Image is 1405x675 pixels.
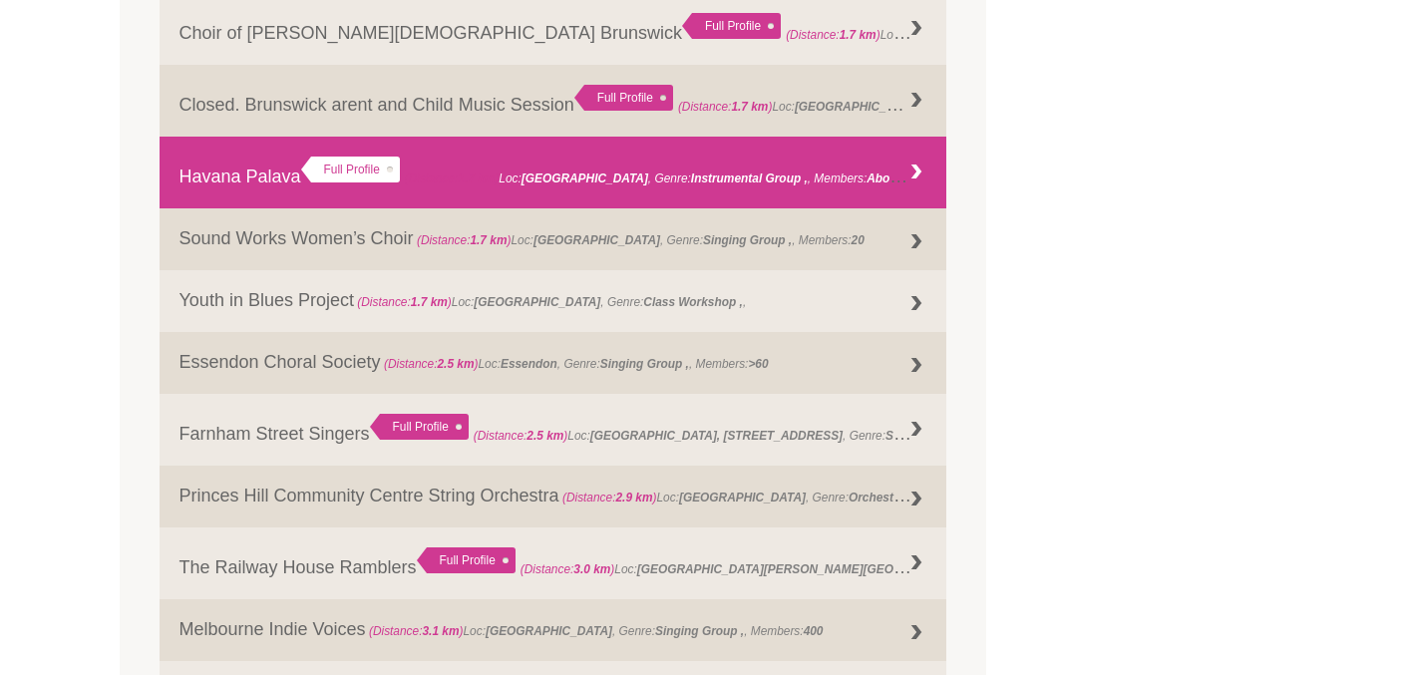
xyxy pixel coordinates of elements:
strong: [GEOGRAPHIC_DATA] [795,95,921,115]
span: (Distance: ) [405,171,500,185]
strong: >60 [748,357,768,371]
span: (Distance: ) [369,624,464,638]
strong: [GEOGRAPHIC_DATA] [679,491,806,505]
strong: 1.7 km [731,100,768,114]
span: (Distance: ) [678,100,773,114]
strong: 3.1 km [422,624,459,638]
strong: [GEOGRAPHIC_DATA], [STREET_ADDRESS] [590,429,843,443]
strong: Singing Group , [885,424,974,444]
a: Youth in Blues Project (Distance:1.7 km)Loc:[GEOGRAPHIC_DATA], Genre:Class Workshop ,, [160,270,947,332]
span: Loc: , Genre: , Members: [381,357,769,371]
strong: [GEOGRAPHIC_DATA] [522,171,648,185]
strong: Singing Group , [703,233,792,247]
span: Loc: , Genre: , [474,424,978,444]
a: Essendon Choral Society (Distance:2.5 km)Loc:Essendon, Genre:Singing Group ,, Members:>60 [160,332,947,394]
div: Full Profile [301,157,400,182]
a: Closed. Brunswick arent and Child Music Session Full Profile (Distance:1.7 km)Loc:[GEOGRAPHIC_DATA], [160,65,947,137]
a: The Railway House Ramblers Full Profile (Distance:3.0 km)Loc:[GEOGRAPHIC_DATA][PERSON_NAME][GEOGR... [160,527,947,599]
span: Loc: , Genre: , [559,486,914,506]
span: (Distance: ) [562,491,657,505]
strong: Singing Group , [655,624,744,638]
strong: Instrumental Group , [691,171,808,185]
strong: 20 [852,233,865,247]
strong: 1.7 km [411,295,448,309]
div: Full Profile [417,547,516,573]
span: (Distance: ) [357,295,452,309]
span: (Distance: ) [384,357,479,371]
div: Full Profile [682,13,781,39]
a: Princes Hill Community Centre String Orchestra (Distance:2.9 km)Loc:[GEOGRAPHIC_DATA], Genre:Orch... [160,466,947,527]
strong: 1.7 km [840,28,877,42]
span: Loc: , Genre: , [354,295,746,309]
span: (Distance: ) [786,28,880,42]
strong: About 18 [867,167,917,186]
span: Loc: , [678,95,924,115]
a: Farnham Street Singers Full Profile (Distance:2.5 km)Loc:[GEOGRAPHIC_DATA], [STREET_ADDRESS], Gen... [160,394,947,466]
strong: [GEOGRAPHIC_DATA] [533,233,660,247]
strong: 400 [804,624,824,638]
strong: [GEOGRAPHIC_DATA] [474,295,600,309]
strong: 2.5 km [437,357,474,371]
span: (Distance: ) [417,233,512,247]
strong: 1.7 km [470,233,507,247]
strong: Orchestra , [849,486,911,506]
span: Loc: , Genre: , Members: [405,167,917,186]
strong: 2.9 km [615,491,652,505]
span: Loc: , Genre: , Members: [366,624,824,638]
span: (Distance: ) [474,429,568,443]
a: Melbourne Indie Voices (Distance:3.1 km)Loc:[GEOGRAPHIC_DATA], Genre:Singing Group ,, Members:400 [160,599,947,661]
span: (Distance: ) [521,562,615,576]
strong: 3.0 km [573,562,610,576]
strong: [GEOGRAPHIC_DATA][PERSON_NAME][GEOGRAPHIC_DATA] [637,557,990,577]
a: Havana Palava Full Profile (Distance:1.7 km)Loc:[GEOGRAPHIC_DATA], Genre:Instrumental Group ,, Me... [160,137,947,208]
strong: Class Workshop , [643,295,743,309]
strong: Essendon [501,357,557,371]
strong: Singing Group , [600,357,689,371]
strong: 1.7 km [458,171,495,185]
a: Sound Works Women’s Choir (Distance:1.7 km)Loc:[GEOGRAPHIC_DATA], Genre:Singing Group ,, Members:20 [160,208,947,270]
div: Full Profile [574,85,673,111]
span: Loc: , Genre: , Members: [414,233,865,247]
span: Loc: , Genre: , Members: [521,557,1202,577]
strong: 2.5 km [527,429,563,443]
strong: [GEOGRAPHIC_DATA] [486,624,612,638]
div: Full Profile [370,414,469,440]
